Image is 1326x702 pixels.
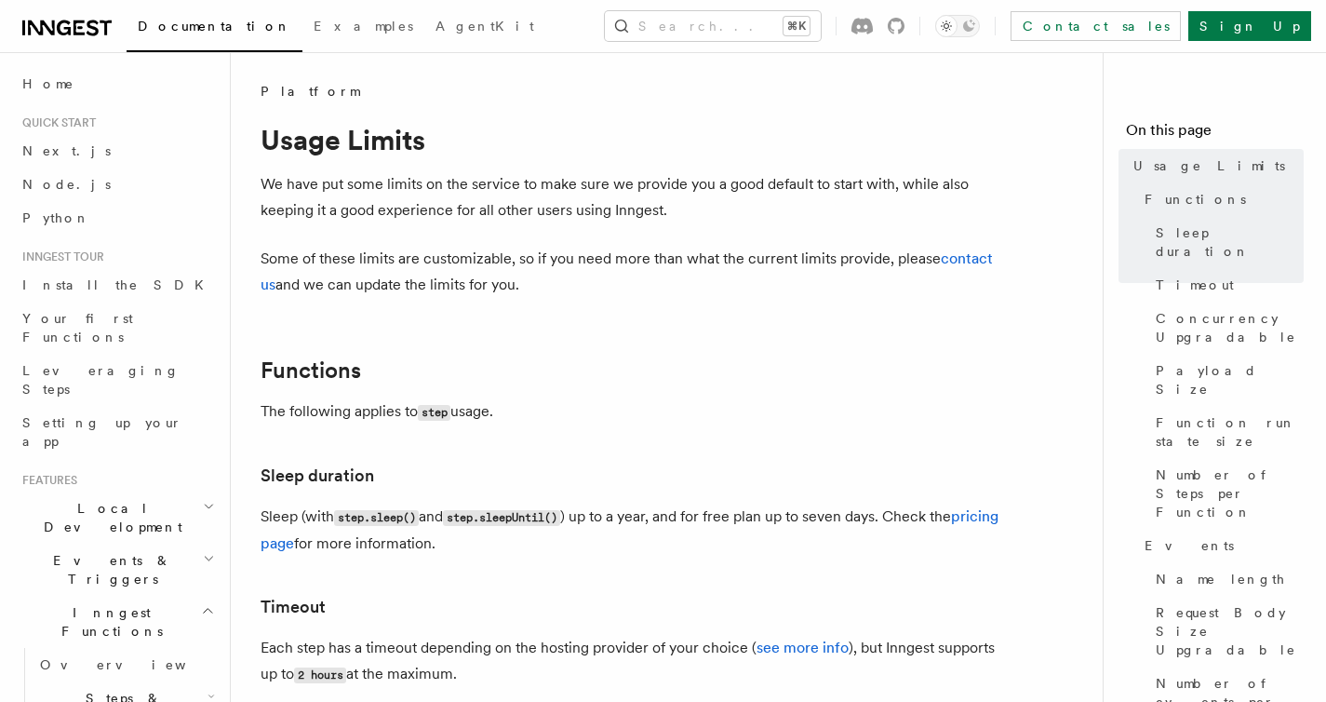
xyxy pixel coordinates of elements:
[261,171,1005,223] p: We have put some limits on the service to make sure we provide you a good default to start with, ...
[757,639,849,656] a: see more info
[261,635,1005,688] p: Each step has a timeout depending on the hosting provider of your choice ( ), but Inngest support...
[1156,276,1234,294] span: Timeout
[15,354,219,406] a: Leveraging Steps
[1148,406,1304,458] a: Function run state size
[15,406,219,458] a: Setting up your app
[1148,216,1304,268] a: Sleep duration
[261,594,326,620] a: Timeout
[784,17,810,35] kbd: ⌘K
[1156,603,1304,659] span: Request Body Size Upgradable
[15,492,219,544] button: Local Development
[22,311,133,344] span: Your first Functions
[261,123,1005,156] h1: Usage Limits
[1148,268,1304,302] a: Timeout
[22,363,180,397] span: Leveraging Steps
[314,19,413,34] span: Examples
[443,510,560,526] code: step.sleepUntil()
[22,277,215,292] span: Install the SDK
[418,405,450,421] code: step
[15,596,219,648] button: Inngest Functions
[1145,536,1234,555] span: Events
[22,210,90,225] span: Python
[1148,354,1304,406] a: Payload Size
[15,268,219,302] a: Install the SDK
[15,67,219,101] a: Home
[935,15,980,37] button: Toggle dark mode
[261,504,1005,557] p: Sleep (with and ) up to a year, and for free plan up to seven days. Check the for more information.
[1188,11,1311,41] a: Sign Up
[435,19,534,34] span: AgentKit
[605,11,821,41] button: Search...⌘K
[261,398,1005,425] p: The following applies to usage.
[1126,119,1304,149] h4: On this page
[1126,149,1304,182] a: Usage Limits
[127,6,302,52] a: Documentation
[15,134,219,168] a: Next.js
[33,648,219,682] a: Overview
[15,302,219,354] a: Your first Functions
[261,82,359,101] span: Platform
[261,463,374,489] a: Sleep duration
[15,250,104,264] span: Inngest tour
[334,510,419,526] code: step.sleep()
[22,143,111,158] span: Next.js
[15,551,203,588] span: Events & Triggers
[15,168,219,201] a: Node.js
[302,6,424,50] a: Examples
[294,668,346,683] code: 2 hours
[1133,156,1285,175] span: Usage Limits
[1156,570,1286,588] span: Name length
[1137,529,1304,562] a: Events
[1156,466,1304,521] span: Number of Steps per Function
[261,358,361,384] a: Functions
[1145,190,1246,209] span: Functions
[1156,309,1304,346] span: Concurrency Upgradable
[1156,413,1304,451] span: Function run state size
[22,177,111,192] span: Node.js
[424,6,545,50] a: AgentKit
[15,499,203,536] span: Local Development
[15,473,77,488] span: Features
[1156,361,1304,398] span: Payload Size
[15,603,201,641] span: Inngest Functions
[1148,596,1304,667] a: Request Body Size Upgradable
[1148,458,1304,529] a: Number of Steps per Function
[15,544,219,596] button: Events & Triggers
[1011,11,1181,41] a: Contact sales
[22,74,74,93] span: Home
[1148,562,1304,596] a: Name length
[138,19,291,34] span: Documentation
[40,657,232,672] span: Overview
[15,201,219,235] a: Python
[1137,182,1304,216] a: Functions
[15,115,96,130] span: Quick start
[1148,302,1304,354] a: Concurrency Upgradable
[261,246,1005,298] p: Some of these limits are customizable, so if you need more than what the current limits provide, ...
[1156,223,1304,261] span: Sleep duration
[22,415,182,449] span: Setting up your app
